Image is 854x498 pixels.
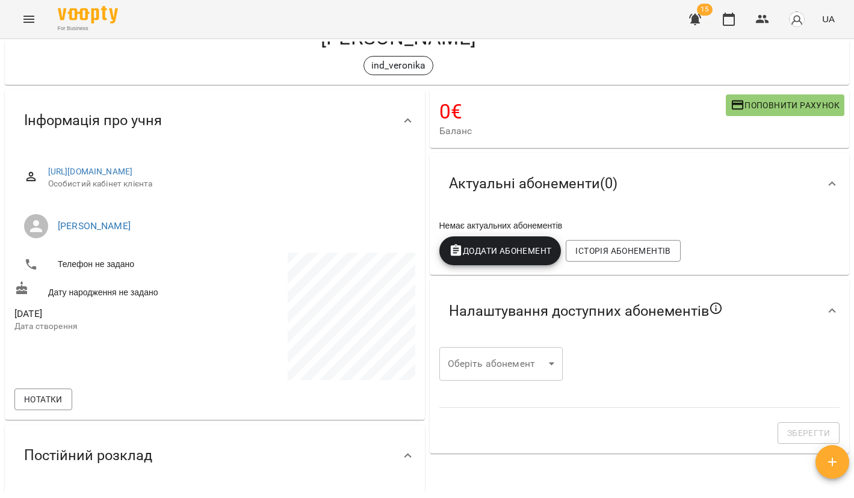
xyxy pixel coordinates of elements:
a: [PERSON_NAME] [58,220,131,232]
li: Телефон не задано [14,253,212,277]
button: Нотатки [14,389,72,410]
span: Нотатки [24,392,63,407]
span: For Business [58,25,118,32]
div: Актуальні абонементи(0) [430,153,850,215]
a: [URL][DOMAIN_NAME] [48,167,133,176]
span: Баланс [439,124,726,138]
p: ind_veronika [371,58,426,73]
div: Постійний розклад [5,425,425,487]
button: Історія абонементів [566,240,680,262]
button: Поповнити рахунок [726,94,844,116]
button: Додати Абонемент [439,236,562,265]
span: Постійний розклад [24,446,152,465]
button: Menu [14,5,43,34]
img: avatar_s.png [788,11,805,28]
div: ind_veronika [364,56,434,75]
span: Налаштування доступних абонементів [449,301,723,321]
span: Особистий кабінет клієнта [48,178,406,190]
span: Історія абонементів [575,244,670,258]
div: Немає актуальних абонементів [437,217,843,234]
p: Дата створення [14,321,212,333]
span: Інформація про учня [24,111,162,130]
div: Дату народження не задано [12,278,215,301]
div: Інформація про учня [5,90,425,152]
span: Поповнити рахунок [731,98,840,112]
span: Актуальні абонементи ( 0 ) [449,174,617,193]
div: ​ [439,347,563,381]
img: Voopty Logo [58,6,118,23]
h4: 0 € [439,99,726,124]
div: Налаштування доступних абонементів [430,280,850,342]
span: UA [822,13,835,25]
span: 15 [697,4,713,16]
span: [DATE] [14,307,212,321]
span: Додати Абонемент [449,244,552,258]
button: UA [817,8,840,30]
svg: Якщо не обрано жодного, клієнт зможе побачити всі публічні абонементи [709,301,723,316]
